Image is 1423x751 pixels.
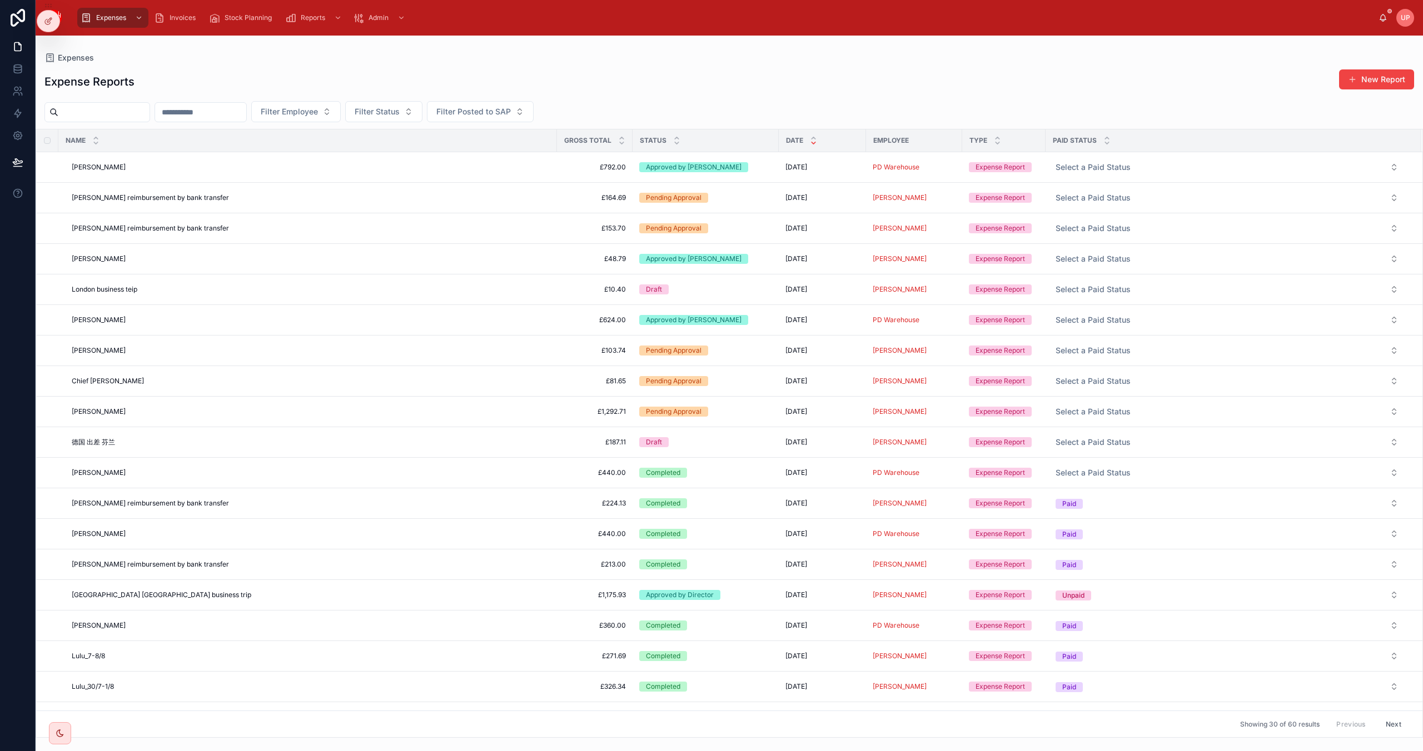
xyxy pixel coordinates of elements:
a: [PERSON_NAME] [873,407,956,416]
span: PD Warehouse [873,621,919,630]
a: [PERSON_NAME] [72,468,550,477]
span: [DATE] [785,468,807,477]
a: Expense Report [969,682,1039,692]
span: [PERSON_NAME] [72,163,126,172]
a: Admin [350,8,411,28]
a: [PERSON_NAME] [72,163,550,172]
span: [PERSON_NAME] [873,224,927,233]
span: [DATE] [785,529,807,538]
span: PD Warehouse [873,529,919,538]
span: Lulu_7-8/8 [72,652,105,660]
span: £624.00 [564,316,626,324]
a: [PERSON_NAME] [72,254,550,263]
a: [PERSON_NAME] reimbursement by bank transfer [72,560,550,569]
a: Chief [PERSON_NAME] [72,377,550,385]
a: Lulu_7-8/8 [72,652,550,660]
span: [PERSON_NAME] [873,590,927,599]
div: Approved by [PERSON_NAME] [646,254,742,264]
a: [DATE] [785,438,859,447]
a: PD Warehouse [873,468,956,477]
a: Stock Planning [206,8,280,28]
div: Expense Report [976,590,1025,600]
a: [PERSON_NAME] [873,193,927,202]
button: Select Button [1047,524,1407,544]
a: Select Button [1046,401,1408,422]
span: [PERSON_NAME] [72,316,126,324]
div: Pending Approval [646,376,701,386]
a: [DATE] [785,163,859,172]
div: Expense Report [976,254,1025,264]
span: £164.69 [564,193,626,202]
a: [PERSON_NAME] [873,224,956,233]
span: Select a Paid Status [1056,284,1131,295]
span: [PERSON_NAME] [873,407,927,416]
a: [DATE] [785,377,859,385]
div: Expense Report [976,468,1025,478]
div: Expense Report [976,437,1025,447]
button: Select Button [1047,402,1407,422]
a: [PERSON_NAME] [873,377,927,385]
a: £48.79 [564,254,626,263]
div: Paid [1062,621,1076,631]
span: £360.00 [564,621,626,630]
span: Select a Paid Status [1056,437,1131,448]
div: Expense Report [976,346,1025,356]
a: Expense Report [969,376,1039,386]
a: [DATE] [785,468,859,477]
span: £271.69 [564,652,626,660]
a: Expense Report [969,498,1039,508]
div: Pending Approval [646,193,701,203]
a: Select Button [1046,340,1408,361]
a: [PERSON_NAME] reimbursement by bank transfer [72,499,550,508]
a: Pending Approval [639,407,772,417]
span: Filter Posted to SAP [436,106,511,117]
button: New Report [1339,69,1414,89]
div: Expense Report [976,162,1025,172]
div: Expense Report [976,407,1025,417]
span: Select a Paid Status [1056,467,1131,478]
span: £224.13 [564,499,626,508]
a: Select Button [1046,309,1408,331]
a: £81.65 [564,377,626,385]
button: Select Button [1047,677,1407,697]
span: [PERSON_NAME] [72,621,126,630]
button: Select Button [1047,188,1407,208]
button: Select Button [1047,493,1407,513]
a: [PERSON_NAME] [873,499,927,508]
a: PD Warehouse [873,621,956,630]
button: Select Button [345,101,422,122]
button: Select Button [1047,432,1407,452]
span: [GEOGRAPHIC_DATA] [GEOGRAPHIC_DATA] business trip [72,590,251,599]
span: [PERSON_NAME] [873,652,927,660]
a: 德国 出差 芬兰 [72,438,550,447]
a: [DATE] [785,652,859,660]
button: Select Button [1047,249,1407,269]
a: £103.74 [564,346,626,355]
div: Approved by Director [646,590,714,600]
div: Pending Approval [646,346,701,356]
a: £1,292.71 [564,407,626,416]
button: Select Button [1047,310,1407,330]
a: [PERSON_NAME] [873,560,956,569]
a: Approved by [PERSON_NAME] [639,254,772,264]
span: [PERSON_NAME] [873,285,927,294]
a: Expense Report [969,223,1039,233]
a: £10.40 [564,285,626,294]
a: Completed [639,498,772,508]
a: Select Button [1046,584,1408,605]
a: [DATE] [785,193,859,202]
span: [DATE] [785,499,807,508]
span: [DATE] [785,346,807,355]
a: £440.00 [564,529,626,538]
div: Completed [646,498,680,508]
a: Approved by Director [639,590,772,600]
a: Select Button [1046,371,1408,392]
a: Expense Report [969,590,1039,600]
a: Expense Report [969,407,1039,417]
a: £213.00 [564,560,626,569]
div: Expense Report [976,651,1025,661]
span: £1,175.93 [564,590,626,599]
